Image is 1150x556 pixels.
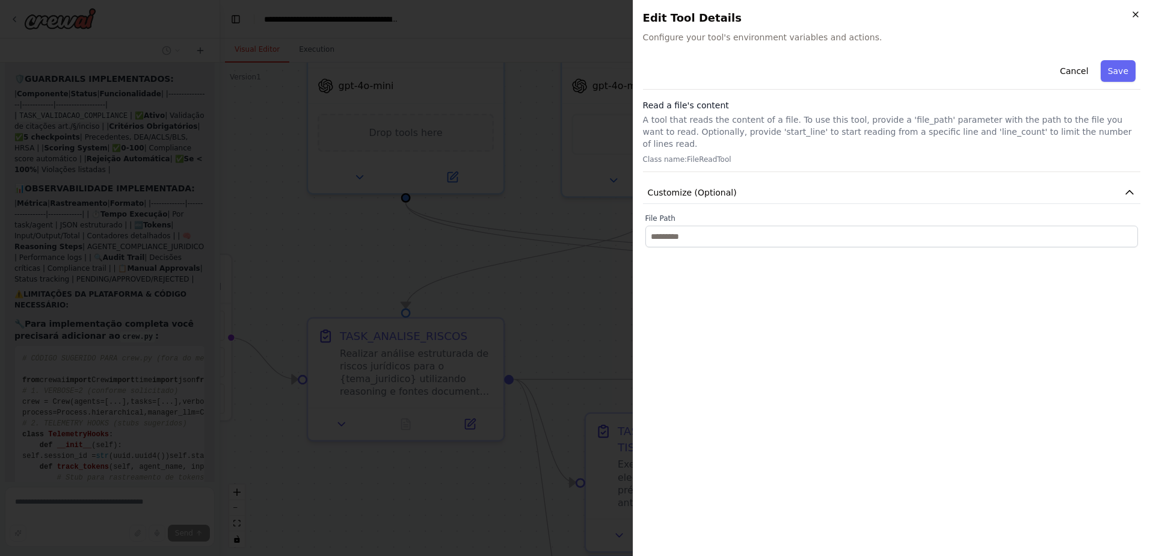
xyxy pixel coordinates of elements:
p: A tool that reads the content of a file. To use this tool, provide a 'file_path' parameter with t... [643,114,1140,150]
button: Cancel [1053,60,1095,82]
h2: Edit Tool Details [643,10,1140,26]
button: Customize (Optional) [643,182,1140,204]
span: Customize (Optional) [648,187,737,199]
p: Class name: FileReadTool [643,155,1140,164]
button: Save [1101,60,1136,82]
h3: Read a file's content [643,99,1140,111]
label: File Path [645,214,1138,223]
span: Configure your tool's environment variables and actions. [643,31,1140,43]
